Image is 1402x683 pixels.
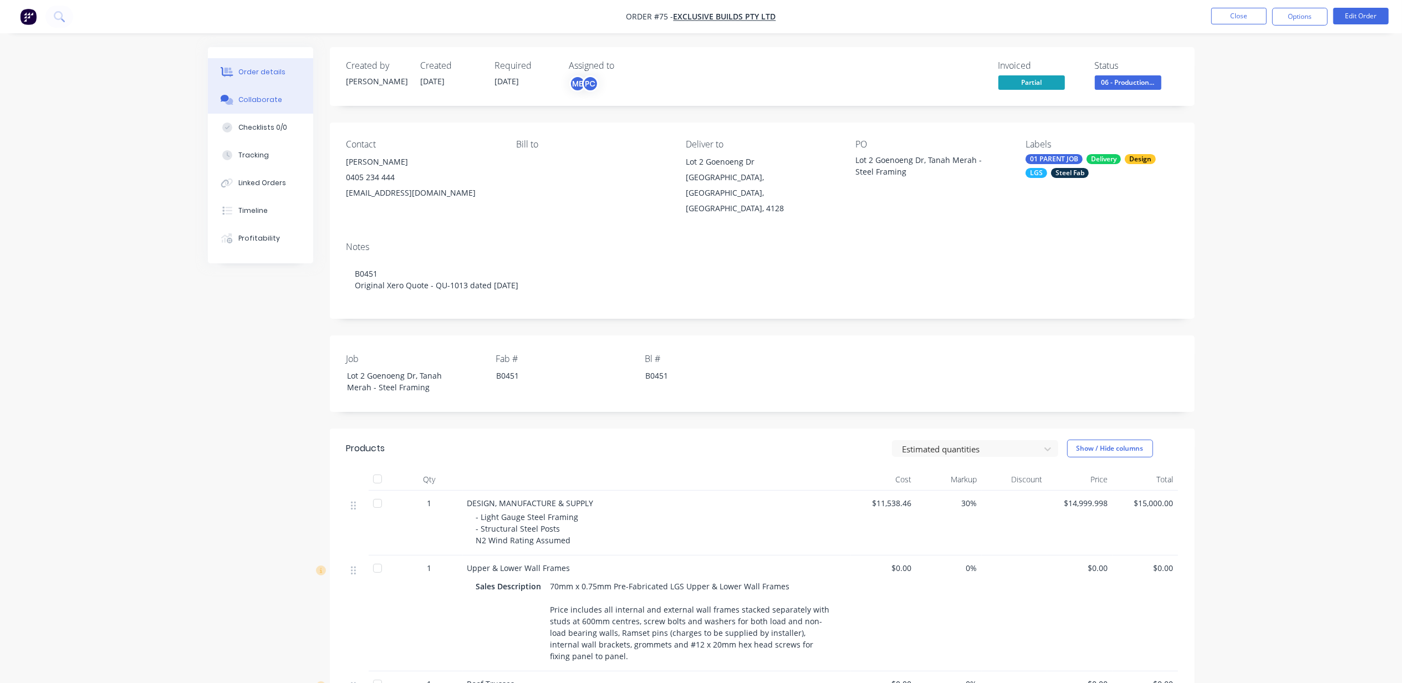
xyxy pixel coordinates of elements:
[569,60,680,71] div: Assigned to
[346,60,407,71] div: Created by
[1211,8,1267,24] button: Close
[1026,168,1047,178] div: LGS
[1095,75,1161,89] span: 06 - Production...
[346,442,385,455] div: Products
[346,185,498,201] div: [EMAIL_ADDRESS][DOMAIN_NAME]
[346,154,498,201] div: [PERSON_NAME]0405 234 444[EMAIL_ADDRESS][DOMAIN_NAME]
[921,562,977,574] span: 0%
[238,95,282,105] div: Collaborate
[1052,497,1108,509] span: $14,999.998
[346,170,498,185] div: 0405 234 444
[20,8,37,25] img: Factory
[921,497,977,509] span: 30%
[855,562,912,574] span: $0.00
[1095,60,1178,71] div: Status
[636,368,775,384] div: B0451
[998,60,1082,71] div: Invoiced
[238,150,269,160] div: Tracking
[427,562,432,574] span: 1
[346,352,485,365] label: Job
[208,114,313,141] button: Checklists 0/0
[1113,468,1178,491] div: Total
[346,75,407,87] div: [PERSON_NAME]
[569,75,599,92] button: MEPC
[476,512,581,546] span: - Light Gauge Steel Framing - Structural Steel Posts N2 Wind Rating Assumed
[686,139,838,150] div: Deliver to
[855,497,912,509] span: $11,538.46
[1333,8,1389,24] button: Edit Order
[1117,497,1174,509] span: $15,000.00
[674,12,776,22] a: Exclusive Builds Pty Ltd
[238,206,268,216] div: Timeline
[516,139,668,150] div: Bill to
[546,578,838,664] div: 70mm x 0.75mm Pre-Fabricated LGS Upper & Lower Wall Frames Price includes all internal and extern...
[495,60,556,71] div: Required
[686,170,838,216] div: [GEOGRAPHIC_DATA], [GEOGRAPHIC_DATA], [GEOGRAPHIC_DATA], 4128
[238,178,286,188] div: Linked Orders
[208,225,313,252] button: Profitability
[569,75,586,92] div: ME
[208,58,313,86] button: Order details
[1067,440,1153,457] button: Show / Hide columns
[1125,154,1156,164] div: Design
[238,67,286,77] div: Order details
[686,154,838,216] div: Lot 2 Goenoeng Dr[GEOGRAPHIC_DATA], [GEOGRAPHIC_DATA], [GEOGRAPHIC_DATA], 4128
[496,352,634,365] label: Fab #
[427,497,432,509] span: 1
[487,368,626,384] div: B0451
[1095,75,1161,92] button: 06 - Production...
[421,60,482,71] div: Created
[396,468,463,491] div: Qty
[1087,154,1121,164] div: Delivery
[208,197,313,225] button: Timeline
[346,257,1178,302] div: B0451 Original Xero Quote - QU-1013 dated [DATE]
[238,123,287,132] div: Checklists 0/0
[856,154,995,177] div: Lot 2 Goenoeng Dr, Tanah Merah - Steel Framing
[626,12,674,22] span: Order #75 -
[1117,562,1174,574] span: $0.00
[856,139,1008,150] div: PO
[998,75,1065,89] span: Partial
[346,154,498,170] div: [PERSON_NAME]
[851,468,916,491] div: Cost
[467,563,570,573] span: Upper & Lower Wall Frames
[686,154,838,170] div: Lot 2 Goenoeng Dr
[1026,154,1083,164] div: 01 PARENT JOB
[238,233,280,243] div: Profitability
[1272,8,1328,26] button: Options
[476,578,546,594] div: Sales Description
[346,242,1178,252] div: Notes
[208,141,313,169] button: Tracking
[1051,168,1089,178] div: Steel Fab
[338,368,477,395] div: Lot 2 Goenoeng Dr, Tanah Merah - Steel Framing
[421,76,445,86] span: [DATE]
[1026,139,1177,150] div: Labels
[1052,562,1108,574] span: $0.00
[582,75,599,92] div: PC
[467,498,594,508] span: DESIGN, MANUFACTURE & SUPPLY
[208,86,313,114] button: Collaborate
[208,169,313,197] button: Linked Orders
[346,139,498,150] div: Contact
[916,468,982,491] div: Markup
[982,468,1047,491] div: Discount
[1047,468,1113,491] div: Price
[645,352,783,365] label: Bl #
[495,76,519,86] span: [DATE]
